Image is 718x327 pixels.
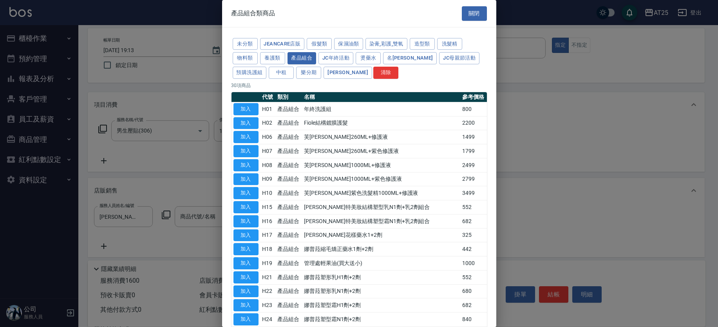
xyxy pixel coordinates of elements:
[233,159,259,171] button: 加入
[288,52,316,64] button: 產品組合
[233,103,259,115] button: 加入
[275,144,302,158] td: 產品組合
[302,102,460,116] td: 年終洗護組
[302,158,460,172] td: 芙[PERSON_NAME]1000ML+修護液
[302,228,460,242] td: [PERSON_NAME]花樣藥水1+2劑
[275,130,302,144] td: 產品組合
[439,52,479,64] button: JC母親節活動
[233,285,259,298] button: 加入
[296,67,321,79] button: 樂分期
[302,312,460,327] td: 娜普菈塑型霜N1劑+2劑
[334,38,363,50] button: 保濕油類
[275,92,302,102] th: 類別
[302,242,460,256] td: 娜普菈縮毛矯正藥水1劑+2劑
[275,228,302,242] td: 產品組合
[233,243,259,255] button: 加入
[231,9,275,17] span: 產品組合類商品
[275,284,302,298] td: 產品組合
[302,298,460,312] td: 娜普菈塑型霜H1劑+2劑
[260,186,276,200] td: H10
[275,116,302,130] td: 產品組合
[233,173,259,185] button: 加入
[460,200,487,214] td: 552
[460,102,487,116] td: 800
[275,256,302,271] td: 產品組合
[233,313,259,325] button: 加入
[260,38,305,50] button: JeanCare店販
[460,242,487,256] td: 442
[260,144,276,158] td: H07
[275,242,302,256] td: 產品組合
[260,312,276,327] td: H24
[260,130,276,144] td: H06
[383,52,437,64] button: 名[PERSON_NAME]
[365,38,407,50] button: 染膏,彩護,雙氧
[260,228,276,242] td: H17
[462,6,487,21] button: 關閉
[460,270,487,284] td: 552
[260,214,276,228] td: H16
[460,158,487,172] td: 2499
[233,117,259,129] button: 加入
[302,144,460,158] td: 芙[PERSON_NAME]260ML+紫色修護液
[260,284,276,298] td: H22
[233,52,258,64] button: 物料類
[460,214,487,228] td: 682
[233,229,259,242] button: 加入
[302,186,460,200] td: 芙[PERSON_NAME]紫色洗髮精1000ML+修護液
[302,116,460,130] td: Fiole結構鍍膜護髮
[437,38,462,50] button: 洗髮精
[460,144,487,158] td: 1799
[302,172,460,186] td: 芙[PERSON_NAME]1000ML+紫色修護液
[275,158,302,172] td: 產品組合
[302,284,460,298] td: 娜普菈塑形乳N1劑+2劑
[460,116,487,130] td: 2200
[233,38,258,50] button: 未分類
[260,270,276,284] td: H21
[233,215,259,227] button: 加入
[460,298,487,312] td: 682
[231,82,487,89] p: 30 項商品
[302,92,460,102] th: 名稱
[260,256,276,271] td: H19
[324,67,372,79] button: [PERSON_NAME]
[460,284,487,298] td: 680
[275,298,302,312] td: 產品組合
[460,172,487,186] td: 2799
[318,52,353,64] button: JC年終活動
[275,312,302,327] td: 產品組合
[460,186,487,200] td: 3499
[460,92,487,102] th: 參考價格
[233,201,259,213] button: 加入
[233,299,259,311] button: 加入
[275,102,302,116] td: 產品組合
[233,67,267,79] button: 預購洗護組
[460,228,487,242] td: 325
[302,200,460,214] td: [PERSON_NAME]特美妝結構塑型乳N1劑+乳2劑組合
[302,256,460,271] td: 管理處輕果油(買大送小)
[260,116,276,130] td: H02
[275,172,302,186] td: 產品組合
[260,242,276,256] td: H18
[275,270,302,284] td: 產品組合
[373,67,398,79] button: 清除
[460,312,487,327] td: 840
[275,214,302,228] td: 產品組合
[233,257,259,269] button: 加入
[460,130,487,144] td: 1499
[260,102,276,116] td: H01
[233,131,259,143] button: 加入
[269,67,294,79] button: 中租
[260,298,276,312] td: H23
[233,145,259,157] button: 加入
[356,52,381,64] button: 燙藥水
[275,186,302,200] td: 產品組合
[260,52,285,64] button: 養護類
[302,270,460,284] td: 娜普菈塑形乳H1劑+2劑
[233,187,259,199] button: 加入
[233,271,259,283] button: 加入
[410,38,435,50] button: 造型類
[302,214,460,228] td: [PERSON_NAME]特美妝結構塑型霜N1劑+乳2劑組合
[275,200,302,214] td: 產品組合
[260,92,276,102] th: 代號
